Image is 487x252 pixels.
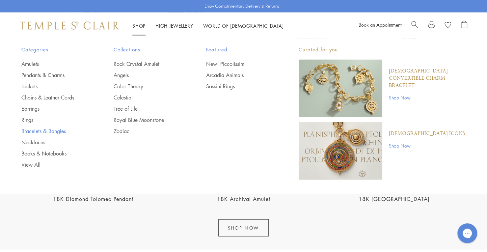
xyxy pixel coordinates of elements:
a: Open Shopping Bag [461,21,467,31]
a: Lockets [21,83,88,90]
a: Amulets [21,60,88,68]
a: SHOP NOW [218,219,269,237]
span: Collections [114,45,180,54]
iframe: Gorgias live chat messenger [454,221,480,245]
a: Royal Blue Moonstone [114,116,180,124]
a: Pendants & Charms [21,71,88,79]
a: Shop Now [389,94,466,101]
a: View Wishlist [445,21,451,31]
a: Color Theory [114,83,180,90]
p: Enjoy Complimentary Delivery & Returns [204,3,279,10]
a: Book an Appointment [359,21,401,28]
a: Rings [21,116,88,124]
a: 18K Diamond Tolomeo Pendant [53,195,133,203]
a: Shop Now [389,142,465,149]
nav: Main navigation [132,22,284,30]
a: 18K [GEOGRAPHIC_DATA] [358,195,429,203]
a: [DEMOGRAPHIC_DATA] Icons [389,130,465,137]
a: New! Piccolissimi [206,60,272,68]
a: Rock Crystal Amulet [114,60,180,68]
a: Arcadia Animals [206,71,272,79]
span: Categories [21,45,88,54]
a: [DEMOGRAPHIC_DATA] Convertible Charm Bracelet [389,68,466,89]
a: Earrings [21,105,88,112]
a: View All [21,161,88,168]
a: Zodiac [114,127,180,135]
a: World of [DEMOGRAPHIC_DATA]World of [DEMOGRAPHIC_DATA] [203,22,284,29]
a: 18K Archival Amulet [217,195,270,203]
a: Chains & Leather Cords [21,94,88,101]
a: Search [411,21,418,31]
a: Tree of Life [114,105,180,112]
a: ShopShop [132,22,146,29]
p: Curated for you [299,45,466,54]
a: Bracelets & Bangles [21,127,88,135]
span: Featured [206,45,272,54]
img: Temple St. Clair [20,22,119,30]
a: High JewelleryHigh Jewellery [155,22,193,29]
a: Necklaces [21,139,88,146]
a: Celestial [114,94,180,101]
a: Angels [114,71,180,79]
a: Sassini Rings [206,83,272,90]
a: Books & Notebooks [21,150,88,157]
